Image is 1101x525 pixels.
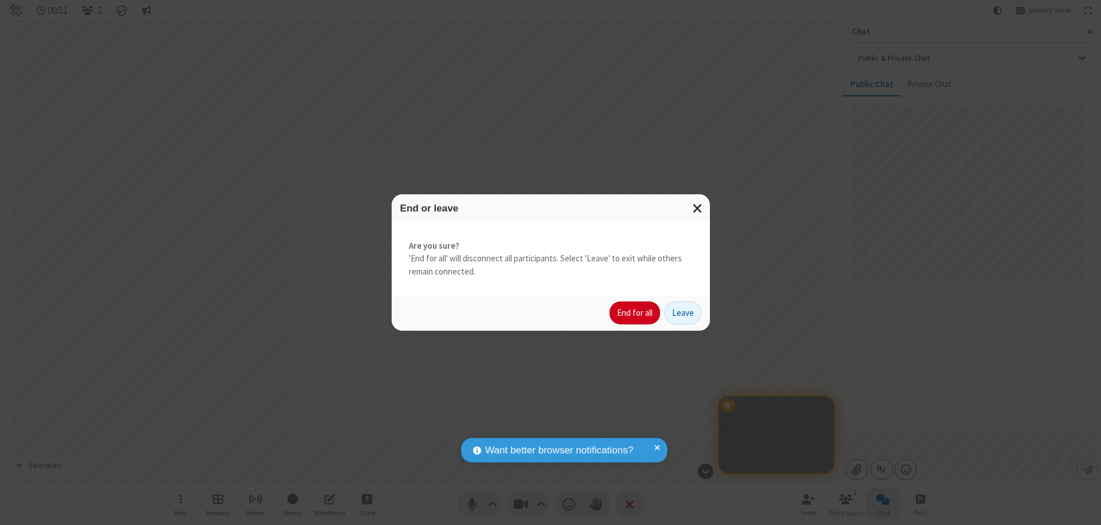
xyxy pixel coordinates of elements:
span: Want better browser notifications? [485,443,633,458]
strong: Are you sure? [409,240,693,253]
h3: End or leave [400,203,701,214]
button: End for all [610,301,660,324]
button: Close modal [686,194,710,222]
div: 'End for all' will disconnect all participants. Select 'Leave' to exit while others remain connec... [392,222,710,296]
button: Leave [665,301,701,324]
